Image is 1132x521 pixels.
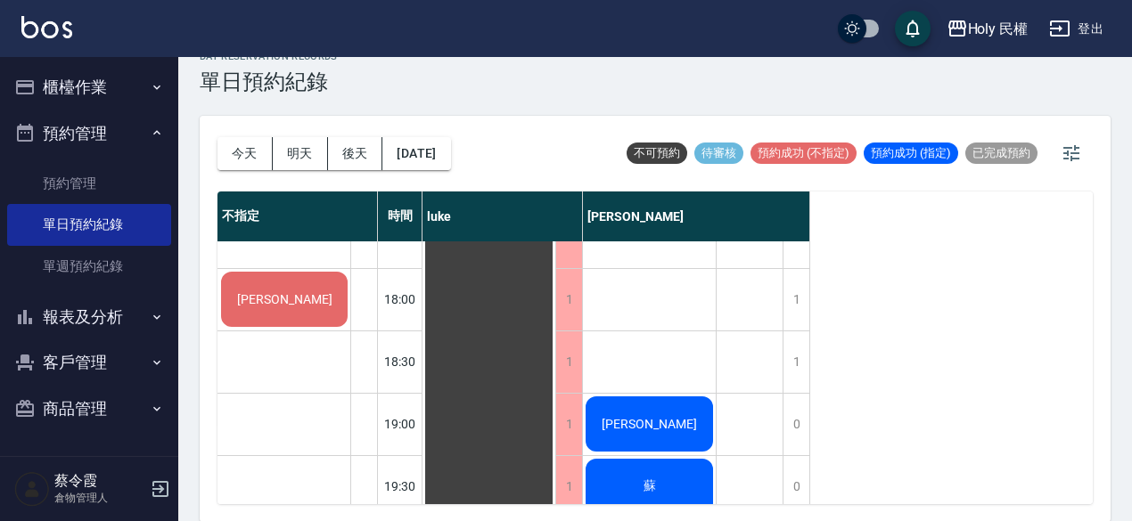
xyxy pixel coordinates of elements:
button: [DATE] [382,137,450,170]
button: 櫃檯作業 [7,64,171,110]
div: 1 [783,269,809,330]
h3: 單日預約紀錄 [200,69,338,94]
button: 預約管理 [7,110,171,157]
div: 0 [783,394,809,455]
div: 18:00 [378,268,422,330]
a: 單日預約紀錄 [7,204,171,245]
div: 18:30 [378,330,422,393]
span: [PERSON_NAME] [234,292,336,306]
span: 已完成預約 [965,145,1038,161]
a: 預約管理 [7,163,171,204]
div: 1 [555,394,582,455]
div: 1 [555,456,582,517]
div: [PERSON_NAME] [583,191,810,241]
button: 報表及分析 [7,294,171,340]
button: 明天 [273,137,328,170]
span: 預約成功 (不指定) [751,145,857,161]
div: 1 [555,331,582,393]
div: 0 [783,456,809,517]
a: 單週預約紀錄 [7,246,171,287]
button: 商品管理 [7,386,171,432]
button: save [895,11,931,46]
button: 今天 [217,137,273,170]
div: luke [422,191,583,241]
p: 倉物管理人 [54,490,145,506]
div: 1 [555,269,582,330]
span: [PERSON_NAME] [598,417,701,431]
button: 後天 [328,137,383,170]
div: 19:30 [378,455,422,517]
img: Person [14,471,50,507]
button: 登出 [1042,12,1111,45]
div: 時間 [378,191,422,241]
div: Holy 民權 [968,18,1029,40]
span: 不可預約 [627,145,687,161]
button: 客戶管理 [7,339,171,386]
div: 1 [783,331,809,393]
span: 待審核 [694,145,743,161]
div: 19:00 [378,393,422,455]
button: Holy 民權 [939,11,1036,47]
h5: 蔡令霞 [54,472,145,490]
img: Logo [21,16,72,38]
div: 不指定 [217,191,378,241]
span: 蘇 [640,478,660,494]
span: 預約成功 (指定) [864,145,958,161]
